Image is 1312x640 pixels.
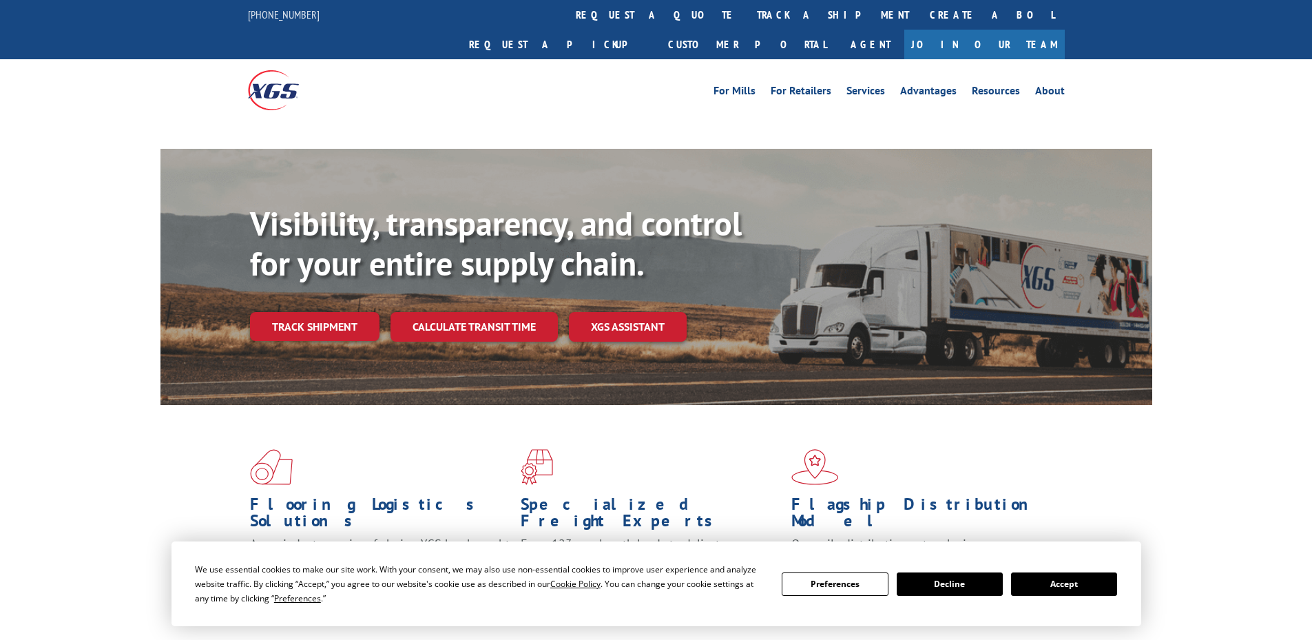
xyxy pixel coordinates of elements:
[791,536,1045,568] span: Our agile distribution network gives you nationwide inventory management on demand.
[1011,572,1117,596] button: Accept
[521,536,781,597] p: From 123 overlength loads to delicate cargo, our experienced staff knows the best way to move you...
[195,562,765,606] div: We use essential cookies to make our site work. With your consent, we may also use non-essential ...
[714,85,756,101] a: For Mills
[250,449,293,485] img: xgs-icon-total-supply-chain-intelligence-red
[274,592,321,604] span: Preferences
[658,30,837,59] a: Customer Portal
[521,449,553,485] img: xgs-icon-focused-on-flooring-red
[771,85,831,101] a: For Retailers
[972,85,1020,101] a: Resources
[550,578,601,590] span: Cookie Policy
[791,449,839,485] img: xgs-icon-flagship-distribution-model-red
[904,30,1065,59] a: Join Our Team
[171,541,1141,626] div: Cookie Consent Prompt
[250,202,742,285] b: Visibility, transparency, and control for your entire supply chain.
[1035,85,1065,101] a: About
[459,30,658,59] a: Request a pickup
[569,312,687,342] a: XGS ASSISTANT
[250,496,510,536] h1: Flooring Logistics Solutions
[250,312,379,341] a: Track shipment
[837,30,904,59] a: Agent
[900,85,957,101] a: Advantages
[248,8,320,21] a: [PHONE_NUMBER]
[846,85,885,101] a: Services
[391,312,558,342] a: Calculate transit time
[250,536,510,585] span: As an industry carrier of choice, XGS has brought innovation and dedication to flooring logistics...
[521,496,781,536] h1: Specialized Freight Experts
[791,496,1052,536] h1: Flagship Distribution Model
[782,572,888,596] button: Preferences
[897,572,1003,596] button: Decline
